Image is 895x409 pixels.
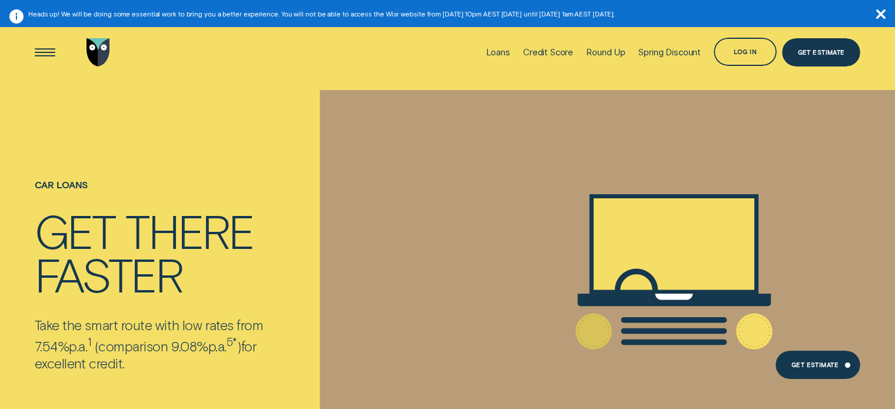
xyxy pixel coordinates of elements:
[86,38,110,66] img: Wisr
[208,338,227,354] span: p.a.
[638,21,701,84] a: Spring Discount
[69,338,87,354] span: Per Annum
[486,46,510,58] div: Loans
[31,38,59,66] button: Open Menu
[237,338,241,354] span: )
[35,179,307,208] h1: Car loans
[35,317,307,371] p: Take the smart route with low rates from 7.54% comparison 9.08% for excellent credit.
[35,208,115,252] div: Get
[586,46,625,58] div: Round Up
[208,338,227,354] span: Per Annum
[523,46,573,58] div: Credit Score
[69,338,87,354] span: p.a.
[586,21,625,84] a: Round Up
[523,21,573,84] a: Credit Score
[84,21,112,84] a: Go to home page
[125,208,253,252] div: there
[35,252,182,295] div: faster
[88,335,92,348] sup: 1
[782,38,860,66] a: Get Estimate
[95,338,99,354] span: (
[486,21,510,84] a: Loans
[638,46,701,58] div: Spring Discount
[35,208,307,296] h4: Get there faster
[714,38,777,66] button: Log in
[776,351,860,379] a: Get Estimate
